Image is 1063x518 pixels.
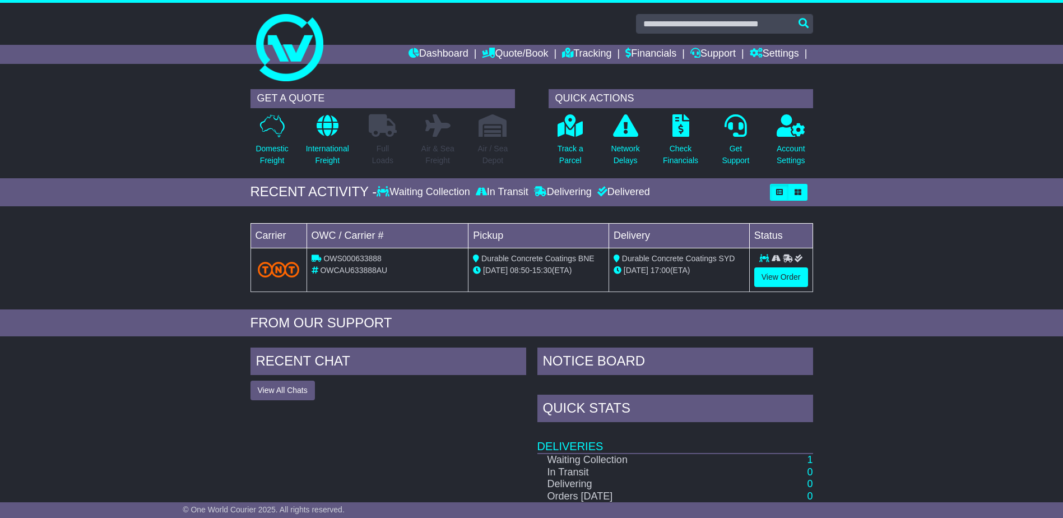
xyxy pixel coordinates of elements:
[537,466,737,479] td: In Transit
[749,223,813,248] td: Status
[807,491,813,502] a: 0
[595,186,650,198] div: Delivered
[651,266,670,275] span: 17:00
[250,348,526,378] div: RECENT CHAT
[614,265,745,276] div: (ETA)
[611,143,639,166] p: Network Delays
[663,143,698,166] p: Check Financials
[807,478,813,489] a: 0
[468,223,609,248] td: Pickup
[558,143,583,166] p: Track a Parcel
[307,223,468,248] td: OWC / Carrier #
[537,454,737,466] td: Waiting Collection
[662,114,699,173] a: CheckFinancials
[478,143,508,166] p: Air / Sea Depot
[807,454,813,465] a: 1
[777,143,805,166] p: Account Settings
[690,45,736,64] a: Support
[250,315,813,331] div: FROM OUR SUPPORT
[323,254,382,263] span: OWS000633888
[807,466,813,478] a: 0
[549,89,813,108] div: QUICK ACTIONS
[722,143,749,166] p: Get Support
[531,186,595,198] div: Delivering
[483,266,508,275] span: [DATE]
[481,254,595,263] span: Durable Concrete Coatings BNE
[510,266,530,275] span: 08:50
[369,143,397,166] p: Full Loads
[305,114,350,173] a: InternationalFreight
[557,114,584,173] a: Track aParcel
[537,478,737,491] td: Delivering
[721,114,750,173] a: GetSupport
[609,223,749,248] td: Delivery
[320,266,387,275] span: OWCAU633888AU
[610,114,640,173] a: NetworkDelays
[754,267,808,287] a: View Order
[421,143,454,166] p: Air & Sea Freight
[409,45,468,64] a: Dashboard
[250,184,377,200] div: RECENT ACTIVITY -
[532,266,552,275] span: 15:30
[250,381,315,400] button: View All Chats
[537,425,813,454] td: Deliveries
[537,348,813,378] div: NOTICE BOARD
[250,223,307,248] td: Carrier
[255,114,289,173] a: DomesticFreight
[622,254,735,263] span: Durable Concrete Coatings SYD
[482,45,548,64] a: Quote/Book
[537,491,737,503] td: Orders [DATE]
[625,45,676,64] a: Financials
[473,186,531,198] div: In Transit
[183,505,345,514] span: © One World Courier 2025. All rights reserved.
[250,89,515,108] div: GET A QUOTE
[256,143,288,166] p: Domestic Freight
[624,266,648,275] span: [DATE]
[306,143,349,166] p: International Freight
[562,45,611,64] a: Tracking
[377,186,472,198] div: Waiting Collection
[537,395,813,425] div: Quick Stats
[473,265,604,276] div: - (ETA)
[750,45,799,64] a: Settings
[776,114,806,173] a: AccountSettings
[258,262,300,277] img: TNT_Domestic.png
